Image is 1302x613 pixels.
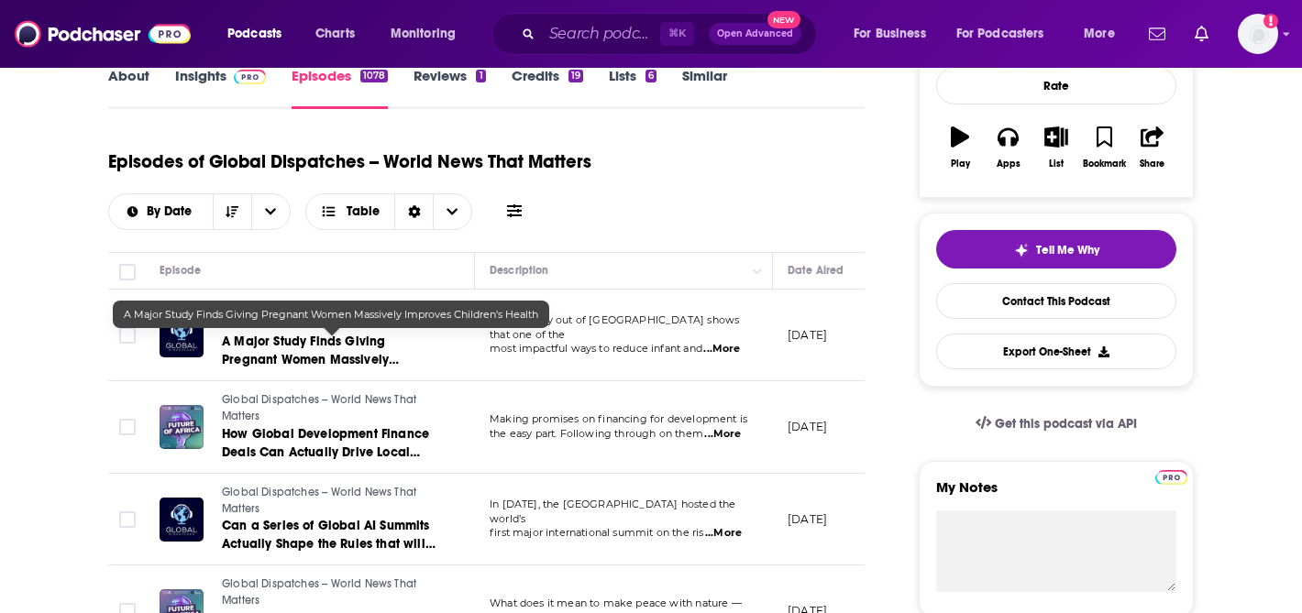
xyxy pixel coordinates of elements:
p: [DATE] [788,511,827,527]
div: Date Aired [788,259,844,281]
input: Search podcasts, credits, & more... [542,19,660,49]
span: By Date [147,205,198,218]
div: Description [490,259,548,281]
img: Podchaser - Follow, Share and Rate Podcasts [15,16,191,51]
span: Get this podcast via API [995,416,1137,432]
span: most impactful ways to reduce infant and [490,342,702,355]
span: New [767,11,800,28]
span: first major international summit on the ris [490,526,703,539]
a: Similar [682,67,727,109]
span: Toggle select row [119,419,136,435]
img: tell me why sparkle [1014,243,1029,257]
div: 6 [645,70,657,82]
button: open menu [378,19,480,49]
span: A Major Study Finds Giving Pregnant Women Massively Improves Children's Health [222,334,399,386]
p: [DATE] [788,327,827,343]
button: Column Actions [746,260,768,282]
div: Episode [160,259,201,281]
button: Sort Direction [213,194,251,229]
button: Export One-Sheet [936,334,1176,369]
p: [DATE] [788,419,827,434]
button: Play [936,115,984,181]
a: Global Dispatches -- World News That Matters [222,392,442,424]
span: Global Dispatches -- World News That Matters [222,393,416,422]
span: Logged in as Christina1234 [1238,14,1278,54]
span: For Podcasters [956,21,1044,47]
button: Share [1129,115,1176,181]
span: Monitoring [391,21,456,47]
span: Global Dispatches -- World News That Matters [222,301,416,331]
a: Reviews1 [414,67,485,109]
img: Podchaser Pro [1155,470,1187,485]
span: Podcasts [227,21,281,47]
a: Episodes1078 [292,67,388,109]
span: A Major Study Finds Giving Pregnant Women Massively Improves Children's Health [124,308,538,321]
a: Charts [303,19,366,49]
span: ...More [703,342,740,356]
img: Podchaser Pro [234,70,266,84]
span: ...More [704,427,741,442]
span: Tell Me Why [1036,243,1099,257]
div: Sort Direction [394,194,433,229]
button: Bookmark [1080,115,1128,181]
div: Rate [936,67,1176,104]
span: Global Dispatches -- World News That Matters [222,577,416,607]
span: Open Advanced [717,29,793,38]
a: InsightsPodchaser Pro [175,67,266,109]
a: A Major Study Finds Giving Pregnant Women Massively Improves Children's Health [222,333,442,369]
div: List [1049,159,1064,170]
img: User Profile [1238,14,1278,54]
a: Credits19 [512,67,583,109]
span: Making promises on financing for development is [490,412,747,425]
a: Lists6 [609,67,657,109]
a: Pro website [1155,467,1187,485]
span: Table [347,205,380,218]
a: Show notifications dropdown [1187,18,1216,49]
a: How Global Development Finance Deals Can Actually Drive Local Impact | Future of [GEOGRAPHIC_DATA... [222,425,442,462]
button: open menu [251,194,290,229]
span: ...More [705,526,742,541]
div: Share [1140,159,1164,170]
div: 19 [568,70,583,82]
button: Choose View [305,193,473,230]
button: Open AdvancedNew [709,23,801,45]
div: 1 [476,70,485,82]
button: open menu [215,19,305,49]
button: open menu [1071,19,1138,49]
button: open menu [109,205,213,218]
span: Toggle select row [119,327,136,344]
a: Can a Series of Global AI Summits Actually Shape the Rules that will Govern the World’s most Powe... [222,517,442,553]
h2: Choose List sort [108,193,291,230]
span: For Business [854,21,926,47]
a: Contact This Podcast [936,283,1176,319]
button: open menu [841,19,949,49]
div: Search podcasts, credits, & more... [509,13,834,55]
button: open menu [944,19,1071,49]
span: Charts [315,21,355,47]
div: Play [951,159,970,170]
a: About [108,67,149,109]
span: A new study out of [GEOGRAPHIC_DATA] shows that one of the [490,313,739,341]
a: Show notifications dropdown [1142,18,1173,49]
div: Apps [997,159,1021,170]
button: tell me why sparkleTell Me Why [936,230,1176,268]
button: List [1032,115,1080,181]
span: What does it mean to make peace with nature — [490,597,742,609]
a: Global Dispatches -- World News That Matters [222,576,442,608]
label: My Notes [936,478,1176,510]
span: In [DATE], the [GEOGRAPHIC_DATA] hosted the world’s [490,498,735,525]
span: the easy part. Following through on them [490,427,703,440]
span: ⌘ K [660,22,694,46]
div: 1078 [360,70,388,82]
h1: Episodes of Global Dispatches -- World News That Matters [108,150,591,173]
span: Toggle select row [119,511,136,528]
span: How Global Development Finance Deals Can Actually Drive Local Impact | Future of [GEOGRAPHIC_DATA... [222,426,429,497]
a: Global Dispatches -- World News That Matters [222,485,442,517]
svg: Add a profile image [1263,14,1278,28]
span: Can a Series of Global AI Summits Actually Shape the Rules that will Govern the World’s most Powe... [222,518,436,588]
a: Get this podcast via API [961,401,1152,446]
span: Global Dispatches -- World News That Matters [222,486,416,515]
div: Bookmark [1083,159,1126,170]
